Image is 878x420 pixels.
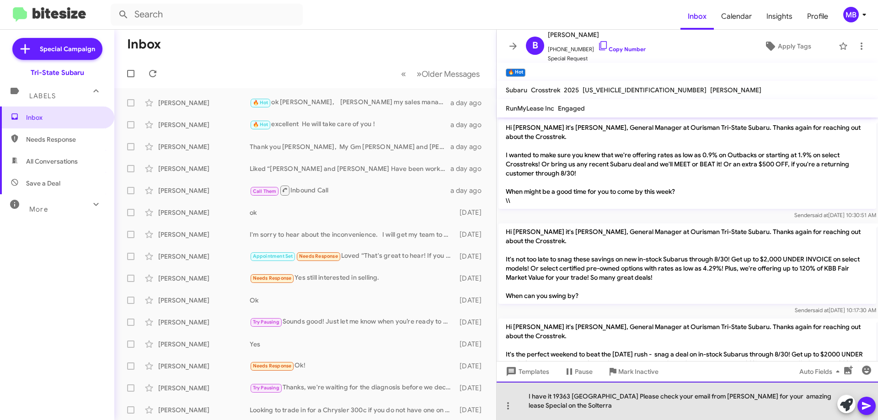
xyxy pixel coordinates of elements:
[158,340,250,349] div: [PERSON_NAME]
[531,86,560,94] span: Crosstrek
[250,383,455,393] div: Thanks, we're waiting for the diagnosis before we decide on our next step.
[759,3,800,30] a: Insights
[710,86,761,94] span: [PERSON_NAME]
[417,68,422,80] span: »
[455,252,489,261] div: [DATE]
[600,363,666,380] button: Mark Inactive
[455,318,489,327] div: [DATE]
[835,7,868,22] button: MB
[813,307,829,314] span: said at
[450,142,489,151] div: a day ago
[158,296,250,305] div: [PERSON_NAME]
[795,307,876,314] span: Sender [DATE] 10:17:30 AM
[455,208,489,217] div: [DATE]
[250,230,455,239] div: I'm sorry to hear about the inconvenience. I will get my team to resolve this immediately. We wil...
[250,119,450,130] div: excellent He will take care of you !
[253,385,279,391] span: Try Pausing
[506,104,554,112] span: RunMyLease Inc
[158,208,250,217] div: [PERSON_NAME]
[455,230,489,239] div: [DATE]
[158,318,250,327] div: [PERSON_NAME]
[498,319,876,399] p: Hi [PERSON_NAME] it's [PERSON_NAME], General Manager at Ourisman Tri-State Subaru. Thanks again f...
[799,363,843,380] span: Auto Fields
[26,179,60,188] span: Save a Deal
[778,38,811,54] span: Apply Tags
[497,363,557,380] button: Templates
[498,119,876,209] p: Hi [PERSON_NAME] it's [PERSON_NAME], General Manager at Ourisman Tri-State Subaru. Thanks again f...
[29,92,56,100] span: Labels
[158,230,250,239] div: [PERSON_NAME]
[250,296,455,305] div: Ok
[250,340,455,349] div: Yes
[250,361,455,371] div: Ok!
[158,164,250,173] div: [PERSON_NAME]
[794,212,876,218] span: Sender [DATE] 10:30:51 AM
[40,44,95,53] span: Special Campaign
[411,64,485,83] button: Next
[158,252,250,261] div: [PERSON_NAME]
[455,274,489,283] div: [DATE]
[158,383,250,393] div: [PERSON_NAME]
[158,405,250,415] div: [PERSON_NAME]
[26,135,104,144] span: Needs Response
[618,363,658,380] span: Mark Inactive
[250,97,450,108] div: ok [PERSON_NAME], [PERSON_NAME] my sales manager is getting you a lease special i will get that o...
[158,120,250,129] div: [PERSON_NAME]
[583,86,707,94] span: [US_VEHICLE_IDENTIFICATION_NUMBER]
[253,319,279,325] span: Try Pausing
[158,362,250,371] div: [PERSON_NAME]
[557,363,600,380] button: Pause
[498,223,876,304] p: Hi [PERSON_NAME] it's [PERSON_NAME], General Manager at Ourisman Tri-State Subaru. Thanks again f...
[714,3,759,30] a: Calendar
[29,205,48,213] span: More
[396,64,412,83] button: Previous
[158,274,250,283] div: [PERSON_NAME]
[506,69,525,77] small: 🔥 Hot
[250,251,455,261] div: Loved “That's great to hear! If you ever consider selling your vehicle in the future, feel free t...
[548,54,646,63] span: Special Request
[548,40,646,54] span: [PHONE_NUMBER]
[455,405,489,415] div: [DATE]
[564,86,579,94] span: 2025
[250,208,455,217] div: ok
[253,188,277,194] span: Call Them
[253,100,268,106] span: 🔥 Hot
[253,363,292,369] span: Needs Response
[158,142,250,151] div: [PERSON_NAME]
[250,405,455,415] div: Looking to trade in for a Chrysler 300c if you do not have one on your lot I would not be interes...
[253,275,292,281] span: Needs Response
[450,164,489,173] div: a day ago
[548,29,646,40] span: [PERSON_NAME]
[250,185,450,196] div: Inbound Call
[843,7,859,22] div: MB
[450,98,489,107] div: a day ago
[504,363,549,380] span: Templates
[26,157,78,166] span: All Conversations
[558,104,585,112] span: Engaged
[800,3,835,30] a: Profile
[250,142,450,151] div: Thank you [PERSON_NAME], My Gm [PERSON_NAME] and [PERSON_NAME] sent you the proposal [DATE] [PERS...
[455,362,489,371] div: [DATE]
[158,186,250,195] div: [PERSON_NAME]
[253,253,293,259] span: Appointment Set
[396,64,485,83] nav: Page navigation example
[158,98,250,107] div: [PERSON_NAME]
[497,382,878,420] div: I have it 19363 [GEOGRAPHIC_DATA] Please check your email from [PERSON_NAME] for your amazing lea...
[680,3,714,30] a: Inbox
[455,296,489,305] div: [DATE]
[450,120,489,129] div: a day ago
[250,164,450,173] div: Liked “[PERSON_NAME] and [PERSON_NAME] Have been working your deal”
[401,68,406,80] span: «
[532,38,538,53] span: B
[31,68,84,77] div: Tri-State Subaru
[250,317,455,327] div: Sounds good! Just let me know when you’re ready to set up an appointment. Looking forward to assi...
[12,38,102,60] a: Special Campaign
[792,363,851,380] button: Auto Fields
[253,122,268,128] span: 🔥 Hot
[740,38,834,54] button: Apply Tags
[111,4,303,26] input: Search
